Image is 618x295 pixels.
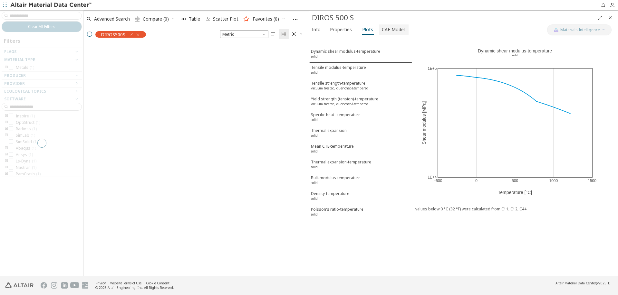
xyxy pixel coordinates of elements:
[110,281,141,285] a: Website Terms of Use
[311,159,371,171] div: Thermal expansion-temperature
[595,13,605,23] button: Full Screen
[189,17,200,21] span: Table
[268,29,279,39] button: Table View
[311,165,318,169] sup: solid
[95,285,174,290] div: © 2025 Altair Engineering, Inc. All Rights Reserved.
[311,196,318,201] sup: solid
[311,149,318,153] sup: solid
[309,142,412,157] button: Mean CTE-temperaturesolid
[312,13,595,23] div: DIROS 500 S
[311,128,347,140] div: Thermal expansion
[213,17,238,21] span: Scatter Plot
[311,65,366,77] div: Tensile modulus-temperature
[146,281,169,285] a: Cookie Consent
[415,206,615,212] div: values below 0 °C (32 °F) were calculated from C11, C12, C44
[309,205,412,220] button: Poisson's ratio-temperaturesolid
[311,143,354,155] div: Mean CTE-temperature
[309,126,412,142] button: Thermal expansionsolid
[220,30,268,38] div: Unit System
[311,117,318,122] sup: solid
[312,24,321,35] span: Info
[554,27,559,32] img: AI Copilot
[309,63,412,78] button: Tensile modulus-temperaturesolid
[560,27,600,32] span: Materials Intelligence
[281,32,286,37] i: 
[309,189,412,205] button: Density-temperaturesolid
[311,54,318,59] sup: solid
[10,2,92,8] img: Altair Material Data Center
[382,24,405,35] span: CAE Model
[253,17,279,21] span: Favorites (0)
[279,29,289,39] button: Tile View
[271,32,276,37] i: 
[311,133,318,138] sup: solid
[135,16,140,22] i: 
[311,80,368,92] div: Tensile strength-temperature
[311,49,380,60] div: Dynamic shear modulus-temperature
[555,281,596,285] span: Altair Material Data Center
[309,94,412,110] button: Yield strength (tension)-temperaturevacuum treated, quenched&tempered
[311,112,361,124] div: Specific heat - temperature
[309,173,412,189] button: Bulk modulus-temperaturesolid
[547,24,612,35] button: AI CopilotMaterials Intelligence
[101,32,125,37] span: DIROS500S
[309,157,412,173] button: Thermal expansion-temperaturesolid
[330,24,352,35] span: Properties
[84,41,309,276] div: grid
[143,17,169,21] span: Compare (0)
[94,17,130,21] span: Advanced Search
[311,96,378,108] div: Yield strength (tension)-temperature
[311,102,368,106] sup: vacuum treated, quenched&tempered
[311,191,349,203] div: Density-temperature
[309,78,412,94] button: Tensile strength-temperaturevacuum treated, quenched&tempered
[311,175,361,187] div: Bulk modulus-temperature
[5,282,34,288] img: Altair Engineering
[292,32,297,37] i: 
[95,281,106,285] a: Privacy
[605,13,615,23] button: Close
[362,24,373,35] span: Plots
[309,47,412,63] button: Dynamic shear modulus-temperaturesolid
[311,180,318,185] sup: solid
[309,110,412,126] button: Specific heat - temperaturesolid
[311,212,318,217] sup: solid
[555,281,610,285] div: (v2025.1)
[311,207,363,218] div: Poisson's ratio-temperature
[311,86,368,90] sup: vacuum treated, quenched&tempered
[220,30,268,38] span: Metric
[289,29,306,39] button: Theme
[311,70,318,75] sup: solid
